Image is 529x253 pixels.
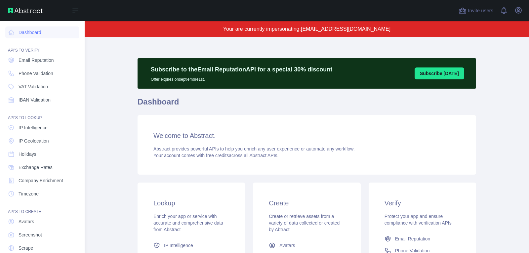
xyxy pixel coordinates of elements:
span: IP Intelligence [19,124,48,131]
a: Timezone [5,188,79,200]
span: Company Enrichment [19,177,63,184]
button: Invite users [457,5,495,16]
div: API'S TO VERIFY [5,40,79,53]
span: [EMAIL_ADDRESS][DOMAIN_NAME] [301,26,390,32]
span: Screenshot [19,232,42,238]
a: Email Reputation [5,54,79,66]
h3: Create [269,198,345,208]
a: Exchange Rates [5,161,79,173]
a: IBAN Validation [5,94,79,106]
button: Subscribe [DATE] [415,67,464,79]
span: Invite users [468,7,493,15]
span: Protect your app and ensure compliance with verification APIs [385,214,452,226]
span: Email Reputation [19,57,54,63]
span: Avatars [19,218,34,225]
span: IP Intelligence [164,242,193,249]
a: Avatars [266,239,347,251]
a: IP Geolocation [5,135,79,147]
a: Company Enrichment [5,175,79,187]
a: Dashboard [5,26,79,38]
span: Enrich your app or service with accurate and comprehensive data from Abstract [153,214,223,232]
h3: Verify [385,198,460,208]
span: Your account comes with across all Abstract APIs. [153,153,278,158]
h1: Dashboard [138,97,476,112]
a: Phone Validation [5,67,79,79]
span: Scrape [19,245,33,251]
a: Avatars [5,216,79,228]
span: Create or retrieve assets from a variety of data collected or created by Abtract [269,214,340,232]
a: IP Intelligence [5,122,79,134]
img: Abstract API [8,8,43,13]
span: Holidays [19,151,36,157]
span: Abstract provides powerful APIs to help you enrich any user experience or automate any workflow. [153,146,355,151]
a: VAT Validation [5,81,79,93]
a: IP Intelligence [151,239,232,251]
span: Timezone [19,190,39,197]
span: Exchange Rates [19,164,53,171]
div: API'S TO LOOKUP [5,107,79,120]
span: Avatars [279,242,295,249]
span: free credits [206,153,229,158]
span: IBAN Validation [19,97,51,103]
span: Phone Validation [19,70,53,77]
div: API'S TO CREATE [5,201,79,214]
h3: Welcome to Abstract. [153,131,460,140]
span: Your are currently impersonating: [223,26,301,32]
p: Offer expires on septiembre 1st. [151,74,332,82]
span: Email Reputation [395,235,430,242]
p: Subscribe to the Email Reputation API for a special 30 % discount [151,65,332,74]
a: Email Reputation [382,233,463,245]
span: VAT Validation [19,83,48,90]
a: Screenshot [5,229,79,241]
span: IP Geolocation [19,138,49,144]
h3: Lookup [153,198,229,208]
a: Holidays [5,148,79,160]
